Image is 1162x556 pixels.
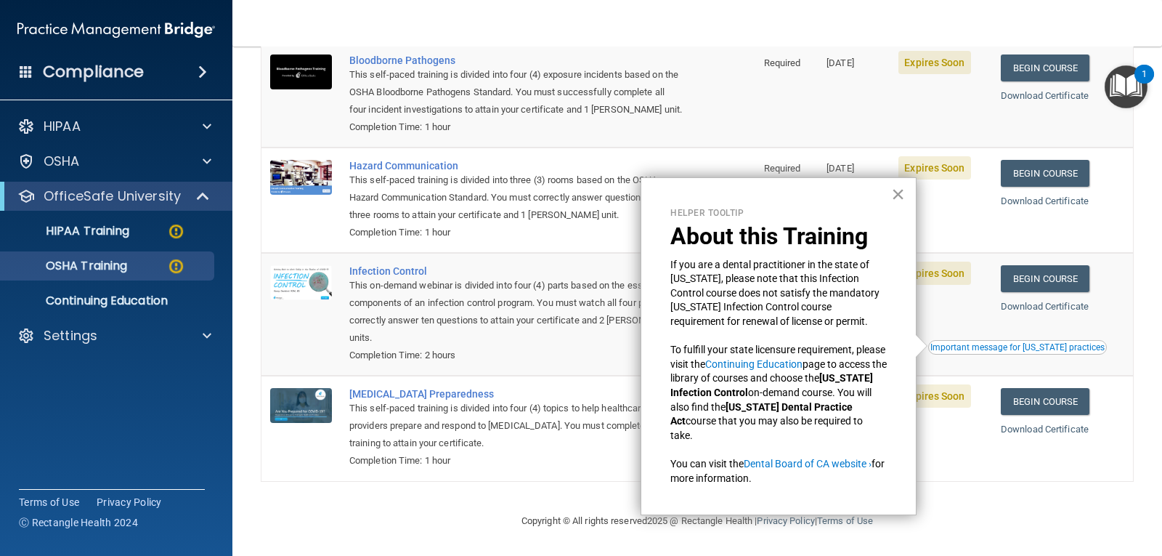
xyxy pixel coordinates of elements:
[1001,301,1089,312] a: Download Certificate
[43,62,144,82] h4: Compliance
[97,495,162,509] a: Privacy Policy
[670,258,887,329] p: If you are a dental practitioner in the state of [US_STATE], please note that this Infection Cont...
[898,156,970,180] span: Expires Soon
[349,400,683,452] div: This self-paced training is divided into four (4) topics to help healthcare providers prepare and...
[1001,55,1089,81] a: Begin Course
[349,388,683,400] div: [MEDICAL_DATA] Preparedness
[349,347,683,364] div: Completion Time: 2 hours
[9,294,208,308] p: Continuing Education
[19,495,79,509] a: Terms of Use
[670,344,887,370] span: To fulfill your state licensure requirement, please visit the
[9,259,127,273] p: OSHA Training
[349,55,683,66] div: Bloodborne Pathogens
[670,458,744,470] span: You can visit the
[167,222,185,241] img: warning-circle.0cc9ac19.png
[670,222,887,250] p: About this Training
[349,452,683,470] div: Completion Time: 1 hour
[891,182,905,206] button: Close
[670,458,887,484] span: for more information.
[826,57,854,68] span: [DATE]
[1001,265,1089,292] a: Begin Course
[817,515,873,526] a: Terms of Use
[764,57,801,68] span: Required
[1001,90,1089,101] a: Download Certificate
[1001,388,1089,415] a: Begin Course
[1105,65,1147,108] button: Open Resource Center, 1 new notification
[930,343,1105,352] div: Important message for [US_STATE] practices
[349,118,683,136] div: Completion Time: 1 hour
[757,515,814,526] a: Privacy Policy
[1001,160,1089,187] a: Begin Course
[349,224,683,241] div: Completion Time: 1 hour
[898,384,970,408] span: Expires Soon
[349,172,683,224] div: This self-paced training is divided into three (3) rooms based on the OSHA Hazard Communication S...
[44,118,81,135] p: HIPAA
[670,401,855,427] strong: [US_STATE] Dental Practice Act
[705,358,803,370] a: Continuing Education
[19,515,138,530] span: Ⓒ Rectangle Health 2024
[44,188,181,205] p: OfficeSafe University
[167,257,185,275] img: warning-circle.0cc9ac19.png
[670,415,865,441] span: course that you may also be required to take.
[432,498,962,544] div: Copyright © All rights reserved 2025 @ Rectangle Health | |
[349,277,683,347] div: This on-demand webinar is divided into four (4) parts based on the essential components of an inf...
[17,15,215,44] img: PMB logo
[898,51,970,74] span: Expires Soon
[670,387,874,413] span: on-demand course. You will also find the
[9,224,129,238] p: HIPAA Training
[670,207,887,219] p: Helper Tooltip
[928,340,1107,355] button: Read this if you are a dental practitioner in the state of CA
[1001,196,1089,206] a: Download Certificate
[744,458,871,470] a: Dental Board of CA website ›
[826,163,854,174] span: [DATE]
[1001,424,1089,435] a: Download Certificate
[349,265,683,277] div: Infection Control
[44,153,80,170] p: OSHA
[349,66,683,118] div: This self-paced training is divided into four (4) exposure incidents based on the OSHA Bloodborne...
[1142,74,1147,93] div: 1
[764,163,801,174] span: Required
[44,327,97,345] p: Settings
[898,262,970,285] span: Expires Soon
[349,160,683,172] div: Hazard Communication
